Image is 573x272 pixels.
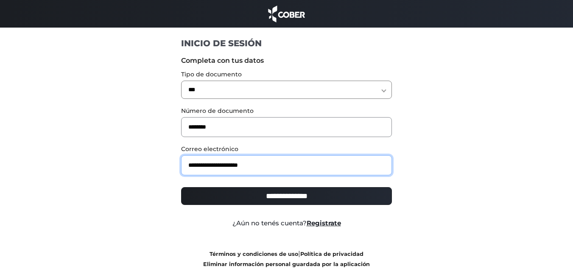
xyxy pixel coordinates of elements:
[175,219,398,228] div: ¿Aún no tenés cuenta?
[181,107,392,115] label: Número de documento
[210,251,298,257] a: Términos y condiciones de uso
[307,219,341,227] a: Registrate
[181,56,392,66] label: Completa con tus datos
[181,145,392,154] label: Correo electrónico
[266,4,307,23] img: cober_marca.png
[181,38,392,49] h1: INICIO DE SESIÓN
[181,70,392,79] label: Tipo de documento
[203,261,370,267] a: Eliminar información personal guardada por la aplicación
[300,251,363,257] a: Política de privacidad
[175,249,398,269] div: |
